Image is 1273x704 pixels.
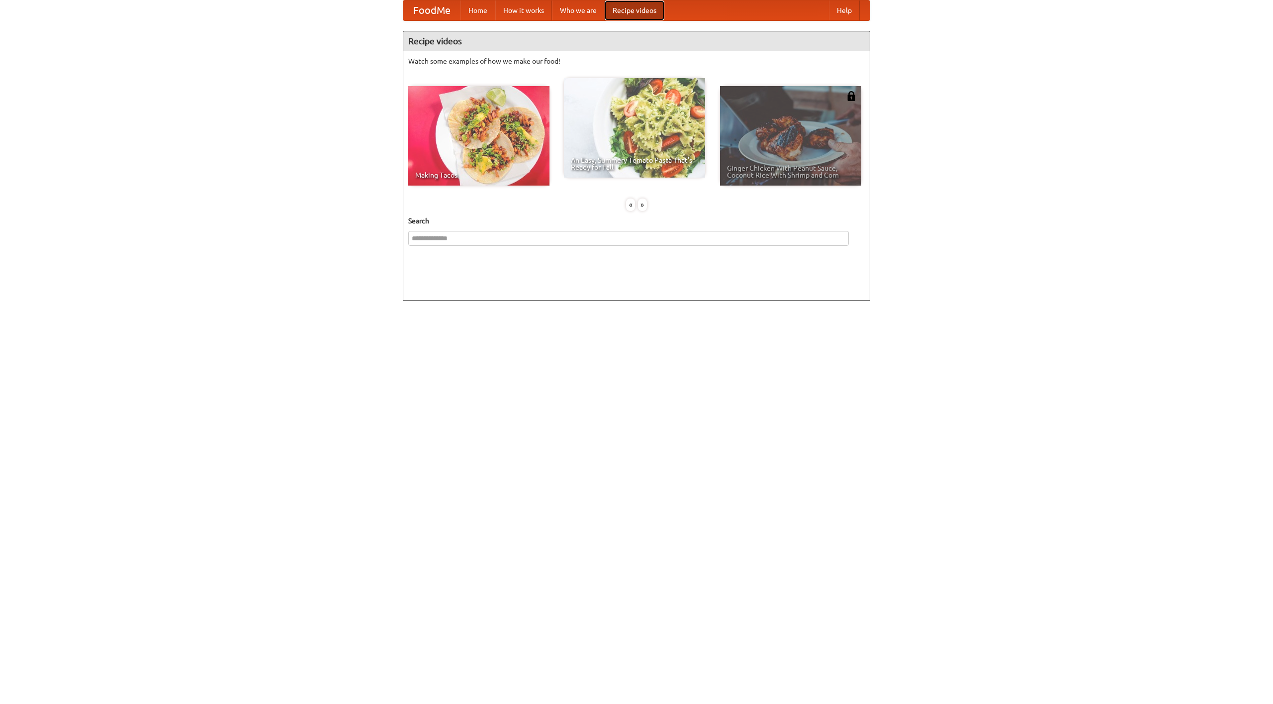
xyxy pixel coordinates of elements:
span: An Easy, Summery Tomato Pasta That's Ready for Fall [571,157,698,171]
img: 483408.png [846,91,856,101]
a: How it works [495,0,552,20]
span: Making Tacos [415,172,543,179]
a: Making Tacos [408,86,549,186]
a: Home [460,0,495,20]
a: An Easy, Summery Tomato Pasta That's Ready for Fall [564,78,705,178]
a: Who we are [552,0,605,20]
a: Recipe videos [605,0,664,20]
h4: Recipe videos [403,31,870,51]
div: » [638,199,647,211]
div: « [626,199,635,211]
p: Watch some examples of how we make our food! [408,56,865,66]
h5: Search [408,216,865,226]
a: FoodMe [403,0,460,20]
a: Help [829,0,860,20]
